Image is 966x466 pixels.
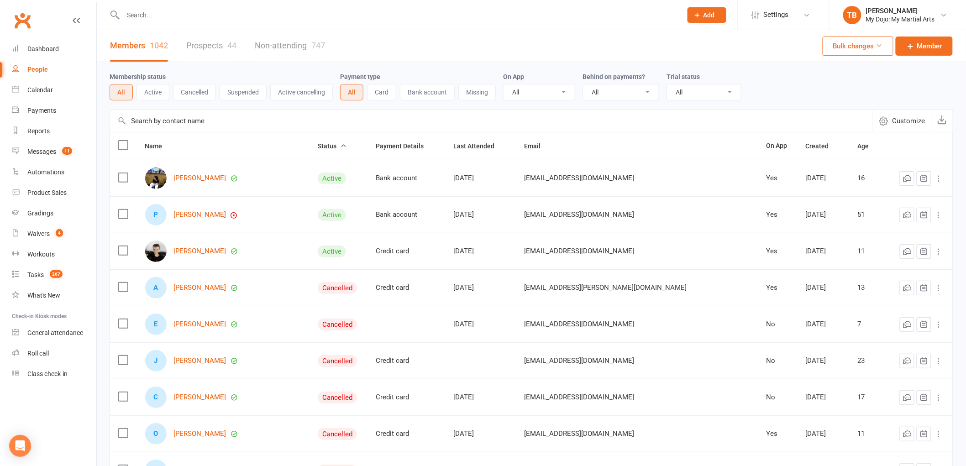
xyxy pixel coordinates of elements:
div: 13 [857,284,881,292]
div: [DATE] [805,284,841,292]
span: 4 [56,229,63,237]
div: Automations [27,168,64,176]
span: Email [525,142,551,150]
span: [EMAIL_ADDRESS][PERSON_NAME][DOMAIN_NAME] [525,279,687,296]
a: Class kiosk mode [12,364,96,384]
label: Payment type [340,73,380,80]
div: No [766,393,789,401]
button: Bulk changes [823,37,893,56]
a: Reports [12,121,96,141]
div: Class check-in [27,370,68,377]
div: No [766,357,789,365]
div: [DATE] [805,174,841,182]
div: 747 [311,41,325,50]
div: Active [318,173,346,184]
button: Customize [873,110,931,132]
span: 267 [50,270,63,278]
div: [DATE] [805,247,841,255]
a: Product Sales [12,183,96,203]
div: 16 [857,174,881,182]
button: Active [136,84,169,100]
span: Settings [764,5,789,25]
div: Active [318,246,346,257]
div: Credit card [376,247,437,255]
span: Member [917,41,942,52]
div: What's New [27,292,60,299]
a: People [12,59,96,80]
button: Card [367,84,396,100]
a: [PERSON_NAME] [174,393,226,401]
label: Behind on payments? [583,73,645,80]
a: [PERSON_NAME] [174,320,226,328]
div: Credit card [376,393,437,401]
a: Tasks 267 [12,265,96,285]
div: [DATE] [454,430,508,438]
div: Bank account [376,211,437,219]
a: [PERSON_NAME] [174,174,226,182]
div: Bank account [376,174,437,182]
div: [DATE] [454,393,508,401]
span: [EMAIL_ADDRESS][DOMAIN_NAME] [525,242,635,260]
div: Yes [766,284,789,292]
div: [DATE] [454,174,508,182]
div: Ayden [145,277,167,298]
img: Sanchez [145,241,167,262]
a: Calendar [12,80,96,100]
div: Gradings [27,209,53,217]
span: [EMAIL_ADDRESS][DOMAIN_NAME] [525,388,635,406]
span: Name [145,142,173,150]
div: Jacob [145,350,167,372]
input: Search by contact name [110,110,873,132]
div: Reports [27,127,50,135]
div: [DATE] [805,430,841,438]
span: Created [805,142,839,150]
div: TB [843,6,861,24]
span: [EMAIL_ADDRESS][DOMAIN_NAME] [525,315,635,333]
div: Eli [145,314,167,335]
a: Workouts [12,244,96,265]
label: Trial status [667,73,700,80]
span: 11 [62,147,72,155]
a: What's New [12,285,96,306]
div: Payments [27,107,56,114]
button: Missing [458,84,496,100]
span: [EMAIL_ADDRESS][DOMAIN_NAME] [525,169,635,187]
button: Suspended [220,84,267,100]
a: [PERSON_NAME] [174,211,226,219]
div: [DATE] [454,284,508,292]
div: Cancelled [318,428,357,440]
span: Payment Details [376,142,434,150]
div: [DATE] [805,320,841,328]
span: [EMAIL_ADDRESS][DOMAIN_NAME] [525,425,635,442]
div: Roll call [27,350,49,357]
div: [DATE] [805,393,841,401]
a: Gradings [12,203,96,224]
div: Workouts [27,251,55,258]
div: 1042 [150,41,168,50]
a: Automations [12,162,96,183]
span: Last Attended [454,142,505,150]
div: 11 [857,247,881,255]
a: General attendance kiosk mode [12,323,96,343]
a: Clubworx [11,9,34,32]
div: Credit card [376,430,437,438]
span: Age [857,142,879,150]
a: Members1042 [110,30,168,62]
div: Tasks [27,271,44,278]
div: [DATE] [454,247,508,255]
a: [PERSON_NAME] [174,247,226,255]
div: Cancelled [318,319,357,330]
div: Product Sales [27,189,67,196]
span: [EMAIL_ADDRESS][DOMAIN_NAME] [525,206,635,223]
div: No [766,320,789,328]
div: 17 [857,393,881,401]
label: On App [503,73,524,80]
a: Messages 11 [12,141,96,162]
button: Active cancelling [270,84,333,100]
a: [PERSON_NAME] [174,430,226,438]
button: Status [318,141,346,152]
a: Payments [12,100,96,121]
div: Cameron [145,387,167,408]
button: All [110,84,133,100]
div: [DATE] [805,357,841,365]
